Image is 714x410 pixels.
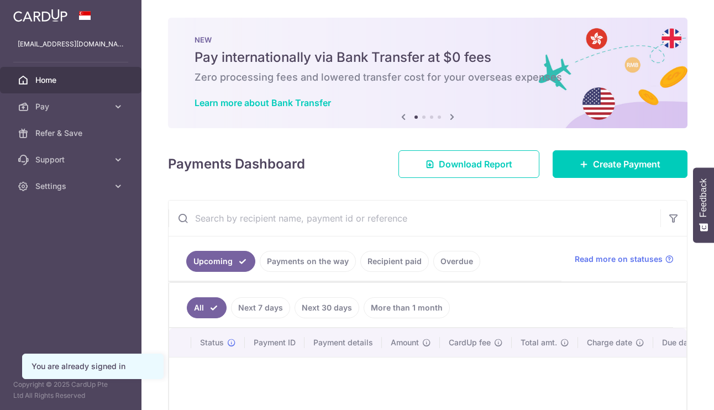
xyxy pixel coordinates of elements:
[35,181,108,192] span: Settings
[35,128,108,139] span: Refer & Save
[13,9,67,22] img: CardUp
[553,150,687,178] a: Create Payment
[521,337,557,348] span: Total amt.
[439,157,512,171] span: Download Report
[245,328,305,357] th: Payment ID
[644,377,703,404] iframe: Opens a widget where you can find more information
[35,101,108,112] span: Pay
[231,297,290,318] a: Next 7 days
[168,18,687,128] img: Bank transfer banner
[575,254,663,265] span: Read more on statuses
[364,297,450,318] a: More than 1 month
[18,39,124,50] p: [EMAIL_ADDRESS][DOMAIN_NAME]
[35,154,108,165] span: Support
[593,157,660,171] span: Create Payment
[433,251,480,272] a: Overdue
[195,71,661,84] h6: Zero processing fees and lowered transfer cost for your overseas expenses
[449,337,491,348] span: CardUp fee
[187,297,227,318] a: All
[195,97,331,108] a: Learn more about Bank Transfer
[662,337,695,348] span: Due date
[35,75,108,86] span: Home
[398,150,539,178] a: Download Report
[169,201,660,236] input: Search by recipient name, payment id or reference
[587,337,632,348] span: Charge date
[260,251,356,272] a: Payments on the way
[391,337,419,348] span: Amount
[295,297,359,318] a: Next 30 days
[186,251,255,272] a: Upcoming
[360,251,429,272] a: Recipient paid
[699,178,708,217] span: Feedback
[195,35,661,44] p: NEW
[575,254,674,265] a: Read more on statuses
[195,49,661,66] h5: Pay internationally via Bank Transfer at $0 fees
[32,361,154,372] div: You are already signed in
[200,337,224,348] span: Status
[693,167,714,243] button: Feedback - Show survey
[305,328,382,357] th: Payment details
[168,154,305,174] h4: Payments Dashboard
